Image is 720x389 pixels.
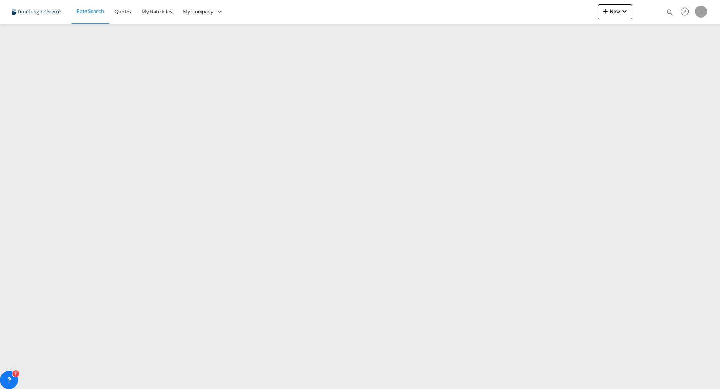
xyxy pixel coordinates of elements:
[666,8,674,16] md-icon: icon-magnify
[141,8,172,15] span: My Rate Files
[666,8,674,19] div: icon-magnify
[183,8,213,15] span: My Company
[695,6,707,18] div: T
[114,8,131,15] span: Quotes
[598,4,632,19] button: icon-plus 400-fgNewicon-chevron-down
[678,5,695,19] div: Help
[601,7,610,16] md-icon: icon-plus 400-fg
[76,8,104,14] span: Rate Search
[620,7,629,16] md-icon: icon-chevron-down
[11,3,62,20] img: 9097ab40c0d911ee81d80fb7ec8da167.JPG
[678,5,691,18] span: Help
[601,8,629,14] span: New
